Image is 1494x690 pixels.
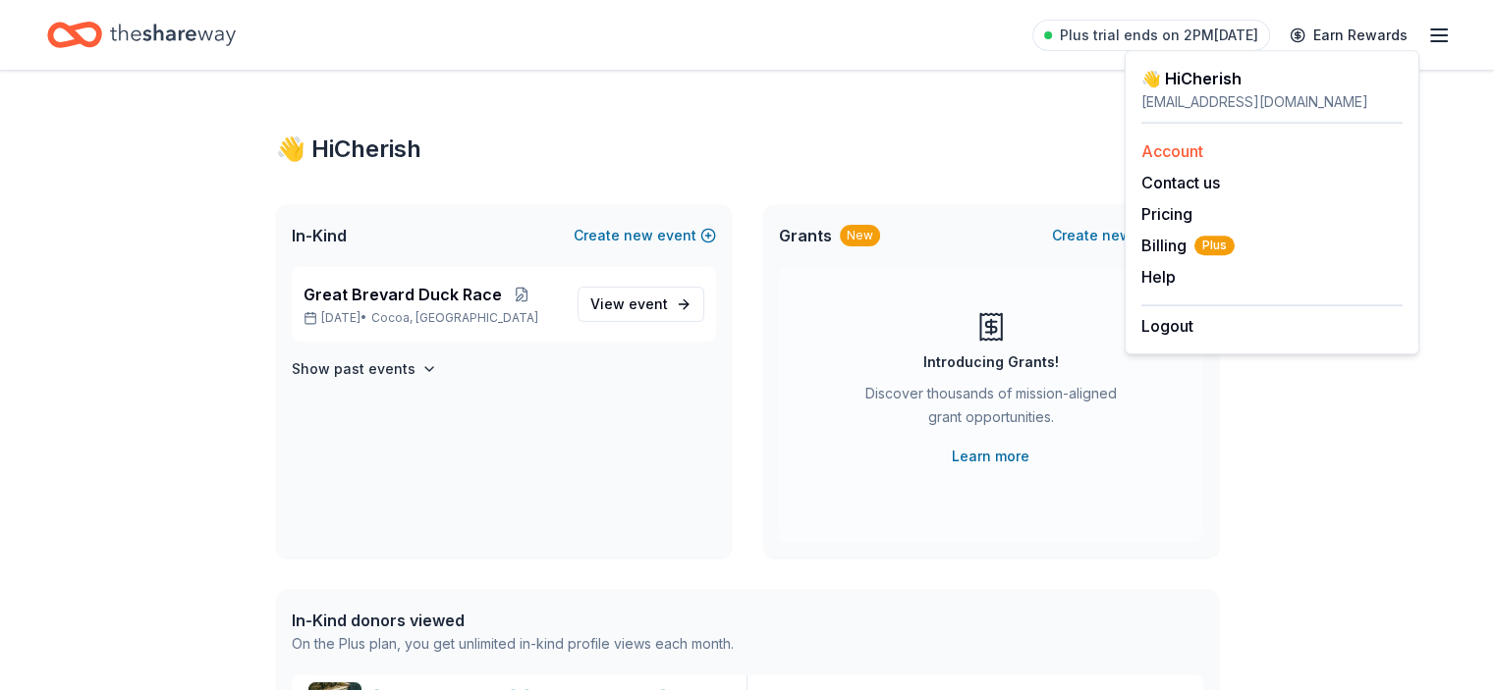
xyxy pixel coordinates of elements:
[1141,234,1235,257] span: Billing
[1102,224,1132,247] span: new
[858,382,1125,437] div: Discover thousands of mission-aligned grant opportunities.
[779,224,832,247] span: Grants
[952,445,1029,468] a: Learn more
[292,357,415,381] h4: Show past events
[304,283,502,306] span: Great Brevard Duck Race
[47,12,236,58] a: Home
[276,133,1219,165] div: 👋 Hi Cherish
[578,287,704,322] a: View event
[292,632,734,656] div: On the Plus plan, you get unlimited in-kind profile views each month.
[1141,67,1403,90] div: 👋 Hi Cherish
[1141,171,1220,194] button: Contact us
[1141,265,1176,289] button: Help
[304,310,562,326] p: [DATE] •
[1052,224,1203,247] button: Createnewproject
[1141,204,1192,224] a: Pricing
[1032,20,1270,51] a: Plus trial ends on 2PM[DATE]
[574,224,716,247] button: Createnewevent
[1141,314,1193,338] button: Logout
[1060,24,1258,47] span: Plus trial ends on 2PM[DATE]
[1141,234,1235,257] button: BillingPlus
[371,310,538,326] span: Cocoa, [GEOGRAPHIC_DATA]
[923,350,1059,374] div: Introducing Grants!
[292,357,437,381] button: Show past events
[840,225,880,246] div: New
[624,224,653,247] span: new
[1141,90,1403,114] div: [EMAIL_ADDRESS][DOMAIN_NAME]
[629,295,668,312] span: event
[292,609,734,632] div: In-Kind donors viewed
[1141,141,1203,161] a: Account
[292,224,347,247] span: In-Kind
[1278,18,1419,53] a: Earn Rewards
[1194,236,1235,255] span: Plus
[590,292,668,316] span: View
